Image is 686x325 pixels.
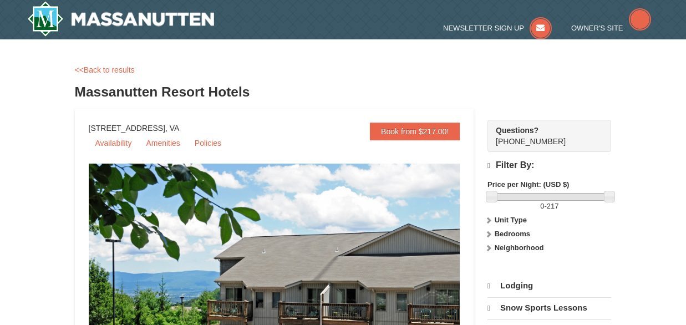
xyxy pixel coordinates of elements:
[27,1,215,37] img: Massanutten Resort Logo
[495,230,530,238] strong: Bedrooms
[495,243,544,252] strong: Neighborhood
[443,24,552,32] a: Newsletter Sign Up
[495,216,527,224] strong: Unit Type
[443,24,524,32] span: Newsletter Sign Up
[139,135,186,151] a: Amenities
[487,201,611,212] label: -
[487,160,611,171] h4: Filter By:
[496,125,591,146] span: [PHONE_NUMBER]
[188,135,228,151] a: Policies
[487,297,611,318] a: Snow Sports Lessons
[75,65,135,74] a: <<Back to results
[571,24,623,32] span: Owner's Site
[496,126,538,135] strong: Questions?
[487,276,611,296] a: Lodging
[547,202,559,210] span: 217
[89,135,139,151] a: Availability
[487,180,569,189] strong: Price per Night: (USD $)
[571,24,651,32] a: Owner's Site
[27,1,215,37] a: Massanutten Resort
[75,81,612,103] h3: Massanutten Resort Hotels
[540,202,544,210] span: 0
[370,123,460,140] a: Book from $217.00!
